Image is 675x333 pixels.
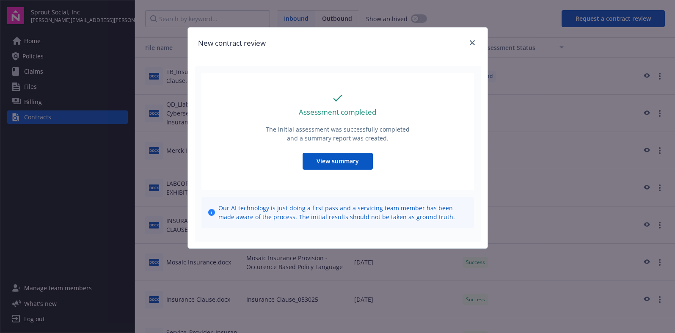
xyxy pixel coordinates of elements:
[467,38,477,48] a: close
[218,204,467,221] span: Our AI technology is just doing a first pass and a servicing team member has been made aware of t...
[299,107,376,118] p: Assessment completed
[317,157,359,165] span: View summary
[265,125,411,143] p: The initial assessment was successfully completed and a summary report was created.
[303,153,373,170] button: View summary
[198,38,266,49] h1: New contract review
